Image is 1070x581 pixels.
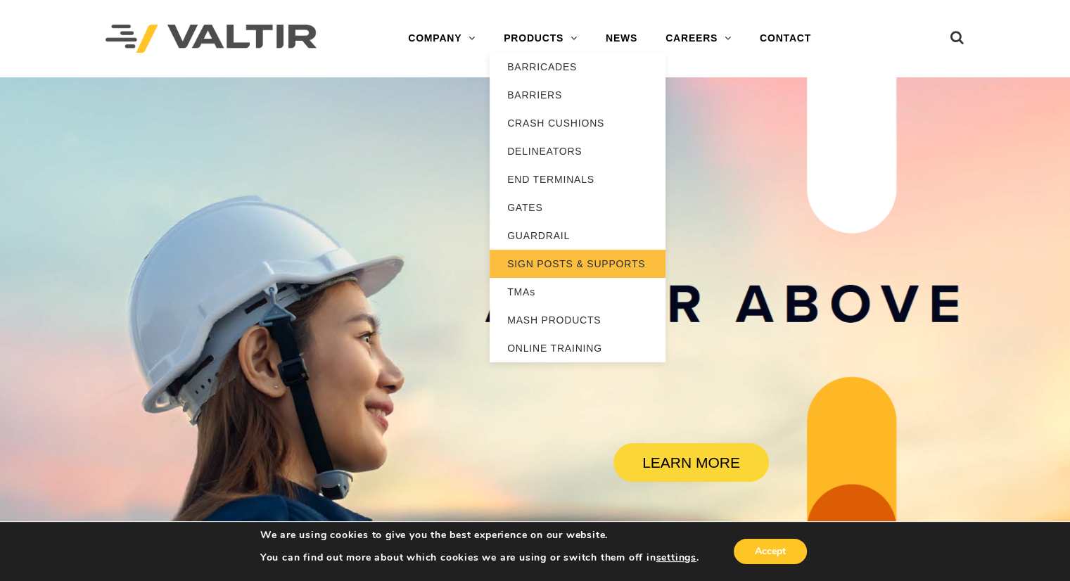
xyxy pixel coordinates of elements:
[260,529,699,542] p: We are using cookies to give you the best experience on our website.
[490,109,665,137] a: CRASH CUSHIONS
[394,25,490,53] a: COMPANY
[490,53,665,81] a: BARRICADES
[592,25,651,53] a: NEWS
[106,25,317,53] img: Valtir
[490,250,665,278] a: SIGN POSTS & SUPPORTS
[490,137,665,165] a: DELINEATORS
[490,222,665,250] a: GUARDRAIL
[490,306,665,334] a: MASH PRODUCTS
[490,334,665,362] a: ONLINE TRAINING
[651,25,746,53] a: CAREERS
[734,539,807,564] button: Accept
[490,165,665,193] a: END TERMINALS
[490,278,665,306] a: TMAs
[490,81,665,109] a: BARRIERS
[490,193,665,222] a: GATES
[656,551,696,564] button: settings
[260,551,699,564] p: You can find out more about which cookies we are using or switch them off in .
[746,25,825,53] a: CONTACT
[490,25,592,53] a: PRODUCTS
[613,443,769,482] a: LEARN MORE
